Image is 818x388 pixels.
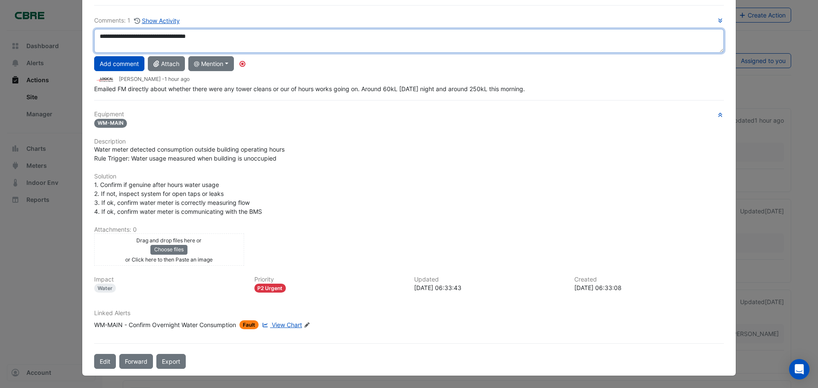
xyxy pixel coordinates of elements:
h6: Priority [254,276,404,283]
div: WM-MAIN - Confirm Overnight Water Consumption [94,320,236,329]
fa-icon: Edit Linked Alerts [304,322,310,328]
h6: Created [574,276,724,283]
span: WM-MAIN [94,119,127,128]
small: or Click here to then Paste an image [125,256,213,263]
span: 2025-10-13 06:33:43 [164,76,190,82]
h6: Impact [94,276,244,283]
button: Edit [94,354,116,369]
span: Emailed FM directly about whether there were any tower cleans or our of hours works going on. Aro... [94,85,525,92]
button: @ Mention [188,56,234,71]
div: Water [94,284,116,293]
div: P2 Urgent [254,284,286,293]
div: [DATE] 06:33:08 [574,283,724,292]
button: Attach [148,56,185,71]
h6: Attachments: 0 [94,226,724,233]
span: 1. Confirm if genuine after hours water usage 2. If not, inspect system for open taps or leaks 3.... [94,181,262,215]
div: [DATE] 06:33:43 [414,283,564,292]
div: Tooltip anchor [239,60,246,68]
div: Open Intercom Messenger [789,359,809,379]
h6: Updated [414,276,564,283]
img: Logical Building Automation [94,75,115,84]
span: View Chart [272,321,302,328]
span: Water meter detected consumption outside building operating hours Rule Trigger: Water usage measu... [94,146,285,162]
small: Drag and drop files here or [136,237,202,244]
button: Add comment [94,56,144,71]
h6: Solution [94,173,724,180]
button: Forward [119,354,153,369]
div: Comments: 1 [94,16,180,26]
small: [PERSON_NAME] - [119,75,190,83]
span: Fault [239,320,259,329]
h6: Linked Alerts [94,310,724,317]
button: Choose files [150,245,187,254]
h6: Description [94,138,724,145]
a: Export [156,354,186,369]
a: View Chart [260,320,302,329]
button: Show Activity [134,16,180,26]
h6: Equipment [94,111,724,118]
